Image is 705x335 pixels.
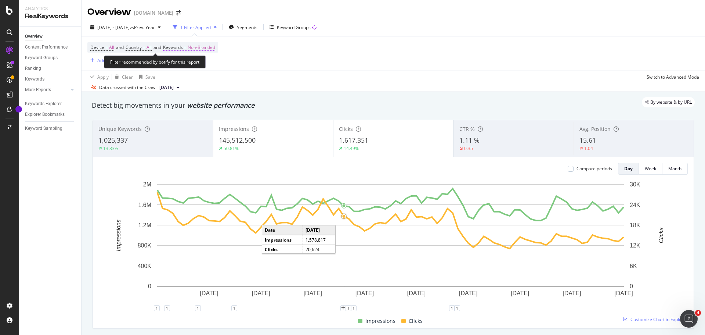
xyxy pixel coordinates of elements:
span: All [109,42,114,53]
div: [DOMAIN_NAME] [134,9,173,17]
div: Keyword Groups [25,54,58,62]
div: 1 [351,305,357,311]
div: Ranking [25,65,41,72]
a: Keyword Groups [25,54,76,62]
text: 800K [138,242,152,249]
span: and [116,44,124,50]
div: 1 [454,305,460,311]
text: 24K [630,202,640,208]
text: [DATE] [304,290,322,296]
div: Day [624,165,633,172]
text: [DATE] [459,290,477,296]
a: Keyword Sampling [25,125,76,132]
span: 1,617,351 [339,136,368,145]
span: Country [126,44,142,50]
div: Overview [87,6,131,18]
a: Keywords Explorer [25,100,76,108]
text: [DATE] [200,290,218,296]
div: 0.35 [464,145,473,152]
button: Segments [226,21,260,33]
button: [DATE] - [DATE]vsPrev. Year [87,21,164,33]
div: arrow-right-arrow-left [176,10,181,15]
div: Keyword Sampling [25,125,62,132]
span: By website & by URL [650,100,692,104]
span: Clicks [409,317,423,325]
div: legacy label [642,97,695,107]
div: 14.49% [344,145,359,152]
span: Impressions [219,125,249,132]
a: Explorer Bookmarks [25,111,76,118]
text: [DATE] [614,290,633,296]
div: 1 [164,305,170,311]
div: Compare periods [576,165,612,172]
span: 2025 Jul. 30th [159,84,174,91]
div: Month [668,165,681,172]
a: Ranking [25,65,76,72]
a: Keywords [25,75,76,83]
div: Explorer Bookmarks [25,111,65,118]
text: 400K [138,263,152,269]
span: 145,512,500 [219,136,256,145]
span: Unique Keywords [98,125,142,132]
a: Content Performance [25,43,76,51]
button: Save [136,71,155,83]
div: RealKeywords [25,12,75,21]
button: 1 Filter Applied [170,21,220,33]
text: 1.6M [138,202,151,208]
span: and [153,44,161,50]
text: 12K [630,242,640,249]
div: 1 [346,305,351,311]
div: 1 Filter Applied [180,24,211,31]
span: 1.11 % [459,136,480,145]
span: = [143,44,145,50]
div: Tooltip anchor [15,106,22,113]
span: = [184,44,187,50]
span: Customize Chart in Explorer [630,316,688,322]
div: 1 [195,305,201,311]
button: Keyword Groups [267,21,319,33]
button: Week [639,163,662,175]
div: Apply [97,74,109,80]
text: [DATE] [511,290,529,296]
div: 50.81% [224,145,239,152]
div: Save [145,74,155,80]
text: [DATE] [355,290,374,296]
button: Month [662,163,688,175]
div: 13.33% [103,145,118,152]
span: All [147,42,152,53]
span: Non-Branded [188,42,215,53]
a: Overview [25,33,76,40]
button: Day [618,163,639,175]
span: Segments [237,24,257,31]
span: Keywords [163,44,183,50]
svg: A chart. [99,181,682,308]
span: Clicks [339,125,353,132]
div: Content Performance [25,43,68,51]
text: [DATE] [407,290,426,296]
div: Add Filter [97,57,117,64]
button: Add Filter [87,56,117,65]
text: 30K [630,181,640,188]
button: Clear [112,71,133,83]
span: Device [90,44,104,50]
div: Keyword Groups [277,24,311,31]
div: 1 [449,305,455,311]
div: Week [645,165,656,172]
button: Apply [87,71,109,83]
text: 0 [148,283,151,289]
text: 18K [630,222,640,228]
div: Keywords Explorer [25,100,62,108]
iframe: Intercom live chat [680,310,698,328]
span: 15.61 [579,136,596,145]
div: 1 [154,305,160,311]
div: Data crossed with the Crawl [99,84,156,91]
text: Impressions [115,220,122,251]
text: 6K [630,263,637,269]
div: Switch to Advanced Mode [647,74,699,80]
span: 4 [695,310,701,316]
a: More Reports [25,86,69,94]
div: Analytics [25,6,75,12]
span: vs Prev. Year [130,24,155,31]
span: Avg. Position [579,125,611,132]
